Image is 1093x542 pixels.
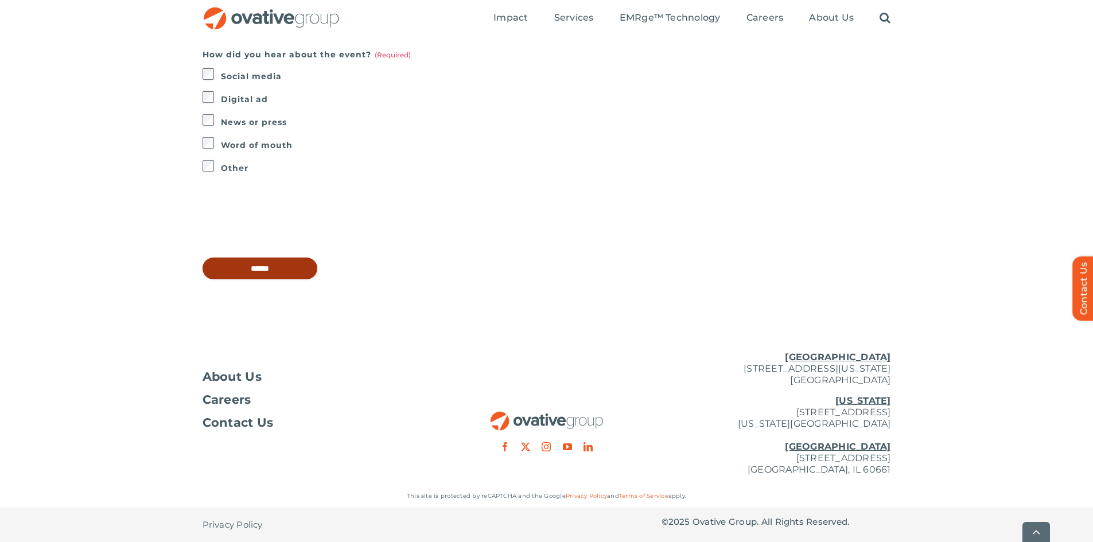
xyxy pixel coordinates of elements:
[785,441,890,452] u: [GEOGRAPHIC_DATA]
[554,12,594,25] a: Services
[620,12,721,24] span: EMRge™ Technology
[203,519,263,531] span: Privacy Policy
[203,371,432,383] a: About Us
[203,508,263,542] a: Privacy Policy
[620,12,721,25] a: EMRge™ Technology
[563,442,572,451] a: youtube
[375,50,411,59] span: (Required)
[203,508,432,542] nav: Footer - Privacy Policy
[203,490,891,502] p: This site is protected by reCAPTCHA and the Google and apply.
[203,394,251,405] span: Careers
[203,417,432,428] a: Contact Us
[221,91,891,107] label: Digital ad
[203,6,340,17] a: OG_Full_horizontal_RGB
[221,114,891,130] label: News or press
[542,442,551,451] a: instagram
[203,371,432,428] nav: Footer Menu
[221,137,891,153] label: Word of mouth
[203,394,432,405] a: Careers
[746,12,784,25] a: Careers
[809,12,854,24] span: About Us
[493,12,528,25] a: Impact
[668,516,690,527] span: 2025
[493,12,528,24] span: Impact
[203,417,274,428] span: Contact Us
[203,371,262,383] span: About Us
[203,46,411,63] legend: How did you hear about the event?
[500,442,509,451] a: facebook
[203,199,377,244] iframe: reCAPTCHA
[566,492,607,500] a: Privacy Policy
[835,395,890,406] u: [US_STATE]
[662,395,891,475] p: [STREET_ADDRESS] [US_STATE][GEOGRAPHIC_DATA] [STREET_ADDRESS] [GEOGRAPHIC_DATA], IL 60661
[880,12,890,25] a: Search
[221,160,891,176] label: Other
[521,442,530,451] a: twitter
[554,12,594,24] span: Services
[809,12,854,25] a: About Us
[489,410,604,421] a: OG_Full_horizontal_RGB
[662,352,891,386] p: [STREET_ADDRESS][US_STATE] [GEOGRAPHIC_DATA]
[746,12,784,24] span: Careers
[584,442,593,451] a: linkedin
[619,492,668,500] a: Terms of Service
[785,352,890,362] u: [GEOGRAPHIC_DATA]
[221,68,891,84] label: Social media
[662,516,891,528] p: © Ovative Group. All Rights Reserved.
